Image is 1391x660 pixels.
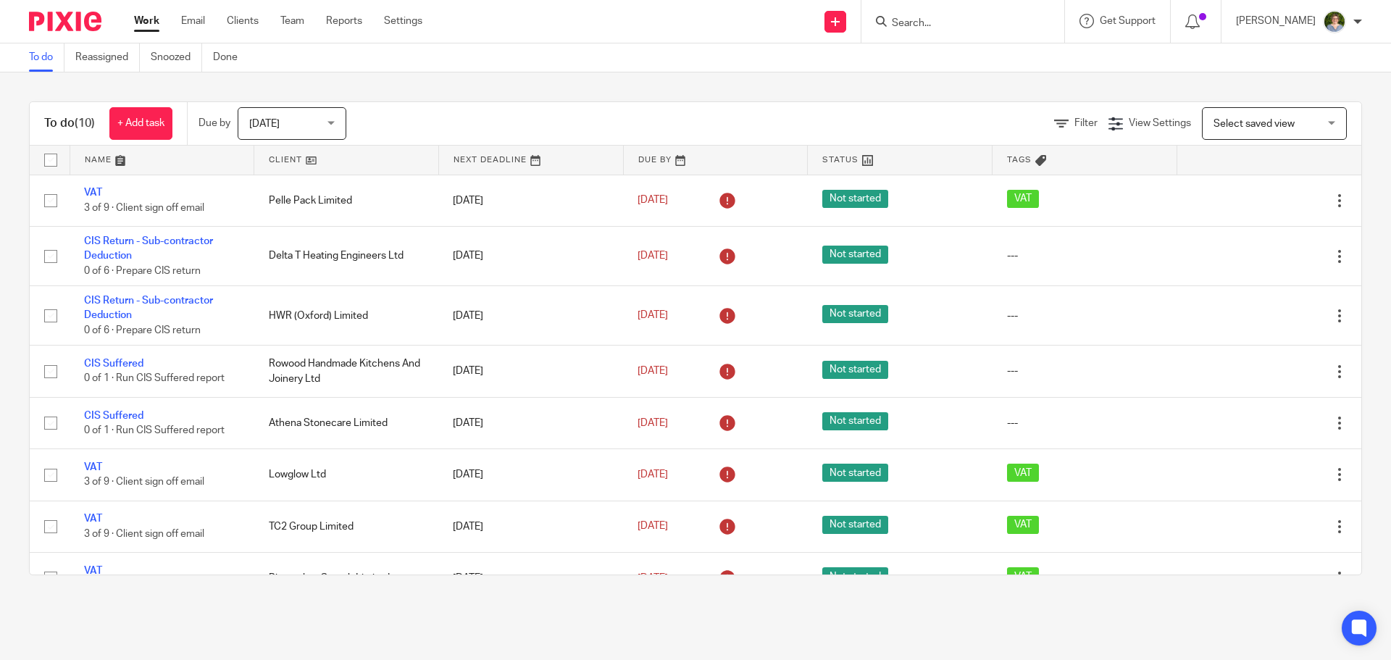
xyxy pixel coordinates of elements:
[822,361,888,379] span: Not started
[638,573,668,583] span: [DATE]
[1007,156,1032,164] span: Tags
[438,553,623,604] td: [DATE]
[1007,248,1163,263] div: ---
[84,425,225,435] span: 0 of 1 · Run CIS Suffered report
[438,501,623,552] td: [DATE]
[227,14,259,28] a: Clients
[438,449,623,501] td: [DATE]
[638,522,668,532] span: [DATE]
[84,296,213,320] a: CIS Return - Sub-contractor Deduction
[84,266,201,276] span: 0 of 6 · Prepare CIS return
[84,188,102,198] a: VAT
[254,397,439,448] td: Athena Stonecare Limited
[890,17,1021,30] input: Search
[199,116,230,130] p: Due by
[1236,14,1316,28] p: [PERSON_NAME]
[1100,16,1156,26] span: Get Support
[109,107,172,140] a: + Add task
[822,464,888,482] span: Not started
[1007,516,1039,534] span: VAT
[1214,119,1295,129] span: Select saved view
[254,346,439,397] td: Rowood Handmade Kitchens And Joinery Ltd
[1129,118,1191,128] span: View Settings
[438,397,623,448] td: [DATE]
[638,418,668,428] span: [DATE]
[84,514,102,524] a: VAT
[1007,416,1163,430] div: ---
[1323,10,1346,33] img: pcwCs64t.jpeg
[822,190,888,208] span: Not started
[84,411,143,421] a: CIS Suffered
[84,529,204,539] span: 3 of 9 · Client sign off email
[822,412,888,430] span: Not started
[1007,190,1039,208] span: VAT
[638,366,668,376] span: [DATE]
[822,305,888,323] span: Not started
[254,226,439,285] td: Delta T Heating Engineers Ltd
[254,449,439,501] td: Lowglow Ltd
[1007,309,1163,323] div: ---
[84,236,213,261] a: CIS Return - Sub-contractor Deduction
[438,226,623,285] td: [DATE]
[326,14,362,28] a: Reports
[438,286,623,346] td: [DATE]
[29,43,64,72] a: To do
[84,566,102,576] a: VAT
[84,374,225,384] span: 0 of 1 · Run CIS Suffered report
[84,325,201,335] span: 0 of 6 · Prepare CIS return
[181,14,205,28] a: Email
[84,462,102,472] a: VAT
[1007,567,1039,585] span: VAT
[84,359,143,369] a: CIS Suffered
[134,14,159,28] a: Work
[75,117,95,129] span: (10)
[1007,464,1039,482] span: VAT
[254,553,439,604] td: Biocatalyst Search Limited
[638,311,668,321] span: [DATE]
[822,516,888,534] span: Not started
[44,116,95,131] h1: To do
[384,14,422,28] a: Settings
[822,246,888,264] span: Not started
[249,119,280,129] span: [DATE]
[1007,364,1163,378] div: ---
[151,43,202,72] a: Snoozed
[280,14,304,28] a: Team
[254,175,439,226] td: Pelle Pack Limited
[84,203,204,213] span: 3 of 9 · Client sign off email
[638,469,668,480] span: [DATE]
[75,43,140,72] a: Reassigned
[638,251,668,261] span: [DATE]
[254,501,439,552] td: TC2 Group Limited
[822,567,888,585] span: Not started
[638,196,668,206] span: [DATE]
[84,477,204,488] span: 3 of 9 · Client sign off email
[254,286,439,346] td: HWR (Oxford) Limited
[29,12,101,31] img: Pixie
[213,43,248,72] a: Done
[1074,118,1098,128] span: Filter
[438,175,623,226] td: [DATE]
[438,346,623,397] td: [DATE]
